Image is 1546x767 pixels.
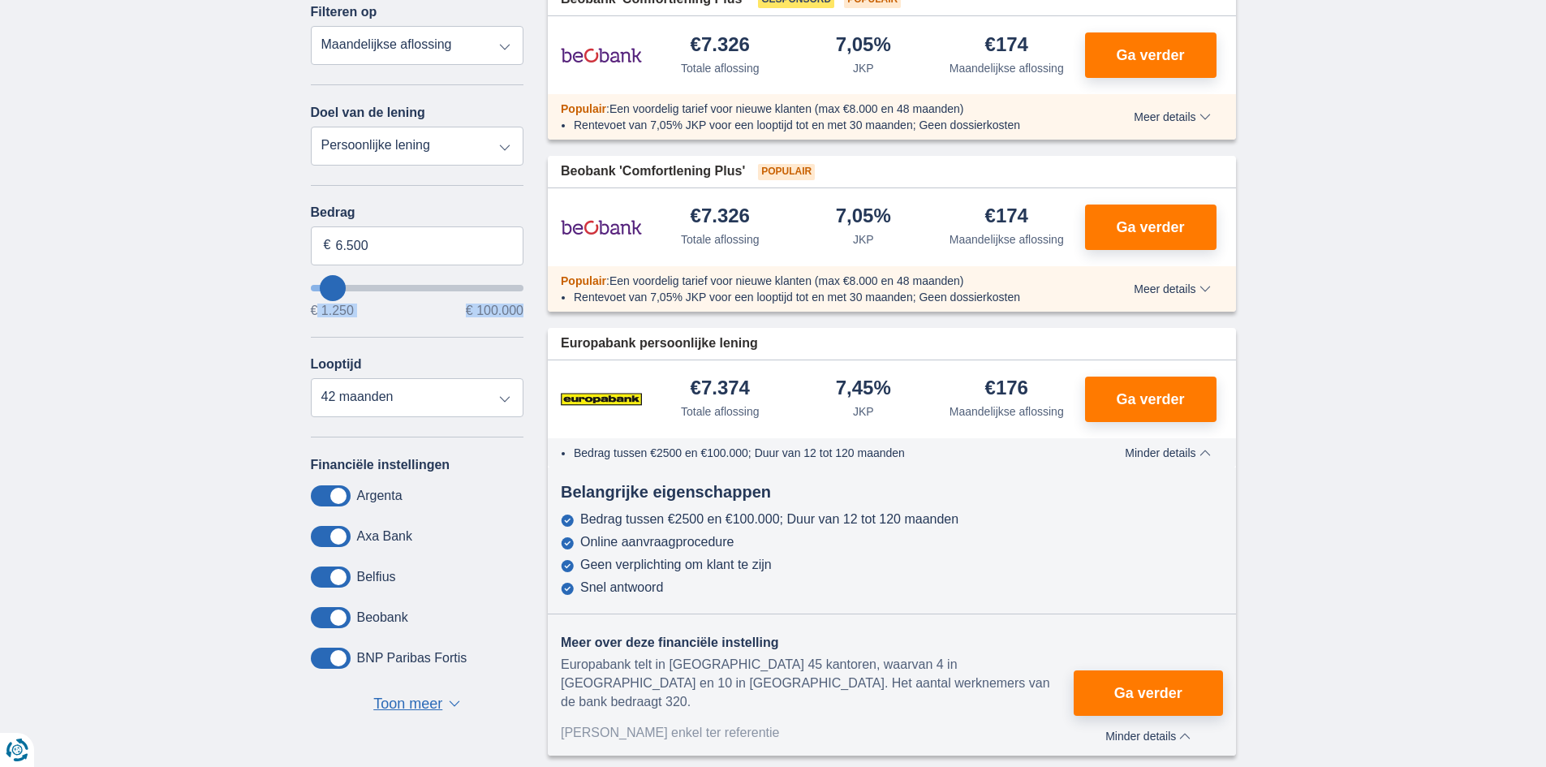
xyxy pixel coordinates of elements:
[609,102,964,115] span: Een voordelig tarief voor nieuwe klanten (max €8.000 en 48 maanden)
[1116,48,1184,62] span: Ga verder
[357,529,412,544] label: Axa Bank
[1116,392,1184,407] span: Ga verder
[561,274,606,287] span: Populair
[574,289,1074,305] li: Rentevoet van 7,05% JKP voor een looptijd tot en met 30 maanden; Geen dossierkosten
[1125,447,1210,459] span: Minder details
[1114,686,1182,700] span: Ga verder
[357,610,408,625] label: Beobank
[324,236,331,255] span: €
[1134,111,1210,123] span: Meer details
[681,231,760,248] div: Totale aflossing
[561,656,1074,712] div: Europabank telt in [GEOGRAPHIC_DATA] 45 kantoren, waarvan 4 in [GEOGRAPHIC_DATA] en 10 in [GEOGRA...
[561,379,642,420] img: product.pl.alt Europabank
[853,60,874,76] div: JKP
[580,512,958,527] div: Bedrag tussen €2500 en €100.000; Duur van 12 tot 120 maanden
[561,162,745,181] span: Beobank 'Comfortlening Plus'
[1074,670,1222,716] button: Ga verder
[609,274,964,287] span: Een voordelig tarief voor nieuwe klanten (max €8.000 en 48 maanden)
[548,480,1236,504] div: Belangrijke eigenschappen
[580,558,772,572] div: Geen verplichting om klant te zijn
[985,206,1028,228] div: €174
[691,206,750,228] div: €7.326
[574,445,1074,461] li: Bedrag tussen €2500 en €100.000; Duur van 12 tot 120 maanden
[574,117,1074,133] li: Rentevoet van 7,05% JKP voor een looptijd tot en met 30 maanden; Geen dossierkosten
[548,101,1087,117] div: :
[561,724,1074,743] div: [PERSON_NAME] enkel ter referentie
[1085,205,1217,250] button: Ga verder
[561,102,606,115] span: Populair
[1113,446,1222,459] button: Minder details
[853,231,874,248] div: JKP
[1085,377,1217,422] button: Ga verder
[311,106,425,120] label: Doel van de lening
[311,357,362,372] label: Looptijd
[1074,724,1222,743] button: Minder details
[561,35,642,75] img: product.pl.alt Beobank
[580,535,734,549] div: Online aanvraagprocedure
[311,304,354,317] span: € 1.250
[985,378,1028,400] div: €176
[1116,220,1184,235] span: Ga verder
[311,205,524,220] label: Bedrag
[357,489,403,503] label: Argenta
[950,403,1064,420] div: Maandelijkse aflossing
[548,273,1087,289] div: :
[691,35,750,57] div: €7.326
[985,35,1028,57] div: €174
[368,693,465,716] button: Toon meer ▼
[1134,283,1210,295] span: Meer details
[681,403,760,420] div: Totale aflossing
[853,403,874,420] div: JKP
[311,458,450,472] label: Financiële instellingen
[561,207,642,248] img: product.pl.alt Beobank
[449,700,460,707] span: ▼
[561,634,1074,653] div: Meer over deze financiële instelling
[1122,282,1222,295] button: Meer details
[311,285,524,291] input: wantToBorrow
[758,164,815,180] span: Populair
[1085,32,1217,78] button: Ga verder
[311,5,377,19] label: Filteren op
[580,580,663,595] div: Snel antwoord
[357,651,467,666] label: BNP Paribas Fortis
[466,304,523,317] span: € 100.000
[836,35,891,57] div: 7,05%
[357,570,396,584] label: Belfius
[836,206,891,228] div: 7,05%
[561,334,758,353] span: Europabank persoonlijke lening
[1105,730,1191,742] span: Minder details
[1122,110,1222,123] button: Meer details
[681,60,760,76] div: Totale aflossing
[836,378,891,400] div: 7,45%
[950,231,1064,248] div: Maandelijkse aflossing
[373,694,442,715] span: Toon meer
[691,378,750,400] div: €7.374
[950,60,1064,76] div: Maandelijkse aflossing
